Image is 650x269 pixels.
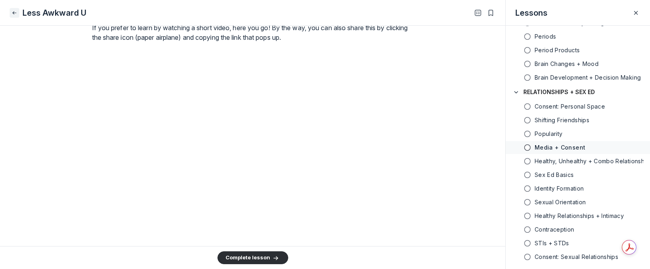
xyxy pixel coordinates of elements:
h5: Popularity [535,130,563,138]
a: Media + Consent [506,141,650,154]
a: Consent: Personal Space [506,100,650,113]
a: Consent: Sexual Relationships [506,251,650,263]
button: Bookmarks [486,8,496,18]
a: STIs + STDs [506,237,650,250]
h5: Healthy Relationships + Intimacy [535,212,624,220]
h3: Lessons [515,7,547,18]
a: Identity Formation [506,182,650,195]
h5: Periods [535,33,556,41]
h5: Period Products [535,46,580,54]
h5: Sexual Orientation [535,198,586,206]
button: Close [10,8,19,18]
h5: Media + Consent [535,144,585,152]
a: Healthy Relationships + Intimacy [506,209,650,222]
a: Sexual Orientation [506,196,650,209]
a: Periods [506,30,650,43]
a: Shifting Friendships [506,114,650,127]
h5: Consent: Sexual Relationships [535,253,618,261]
a: Contraception [506,223,650,236]
h1: Less Awkward U [23,7,86,18]
p: If you prefer to learn by watching a short video, here you go! By the way, you can also share thi... [92,23,414,42]
a: Period Products [506,44,650,57]
h5: Brain Changes + Mood [535,60,599,68]
button: RELATIONSHIPS + SEX ED [506,84,650,100]
h5: Contraception [535,226,574,234]
h5: Shifting Friendships [535,116,589,124]
a: Brain Changes + Mood [506,57,650,70]
h5: Brain Development + Decision Making [535,74,641,82]
h5: Identity Formation [535,185,584,193]
h5: STIs + STDs [535,239,569,247]
a: Healthy, Unhealthy + Combo Relationships [506,155,650,168]
h5: Sex Ed Basics [535,171,574,179]
a: Sex Ed Basics [506,168,650,181]
a: Popularity [506,127,650,140]
button: Open Table of contents [473,8,483,18]
h5: Consent: Personal Space [535,103,605,111]
button: Close [631,8,641,18]
h5: Healthy, Unhealthy + Combo Relationships [535,157,644,165]
a: Brain Development + Decision Making [506,71,650,84]
h4: RELATIONSHIPS + SEX ED [523,88,595,96]
button: Complete lesson [217,251,288,264]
